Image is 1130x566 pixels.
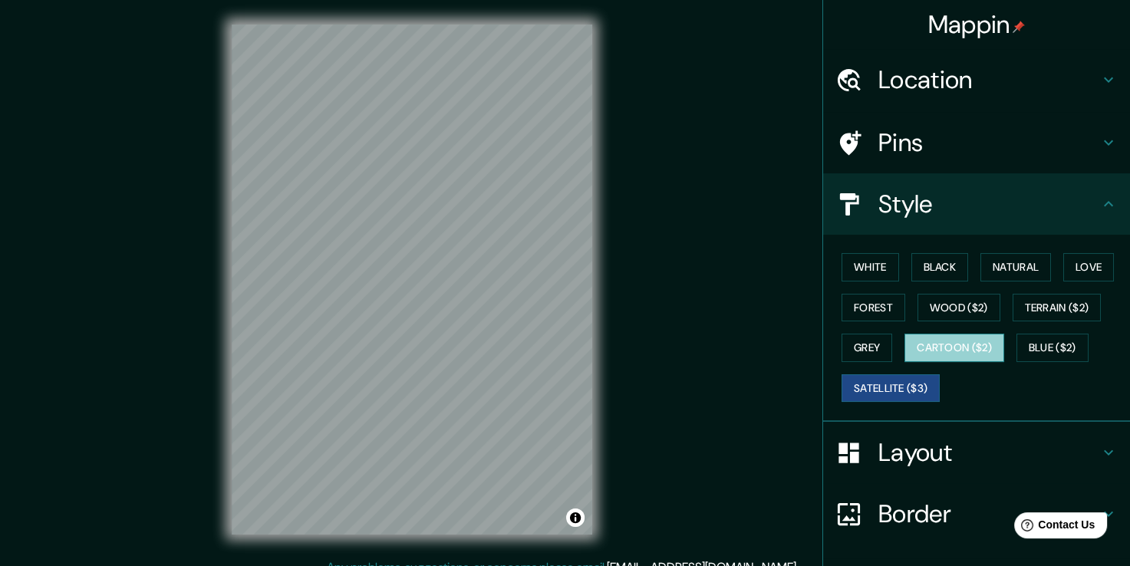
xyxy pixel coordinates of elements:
h4: Pins [878,127,1099,158]
button: Toggle attribution [566,508,585,527]
h4: Layout [878,437,1099,468]
h4: Location [878,64,1099,95]
iframe: Help widget launcher [993,506,1113,549]
div: Pins [823,112,1130,173]
button: Love [1063,253,1114,281]
button: Wood ($2) [918,294,1000,322]
img: pin-icon.png [1013,21,1025,33]
h4: Style [878,189,1099,219]
div: Layout [823,422,1130,483]
button: Natural [980,253,1051,281]
div: Style [823,173,1130,235]
canvas: Map [232,25,592,535]
button: White [842,253,899,281]
h4: Border [878,499,1099,529]
div: Border [823,483,1130,545]
div: Location [823,49,1130,110]
button: Grey [842,334,892,362]
button: Forest [842,294,905,322]
button: Cartoon ($2) [904,334,1004,362]
button: Satellite ($3) [842,374,940,403]
button: Black [911,253,969,281]
h4: Mappin [928,9,1026,40]
button: Terrain ($2) [1013,294,1102,322]
button: Blue ($2) [1016,334,1089,362]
